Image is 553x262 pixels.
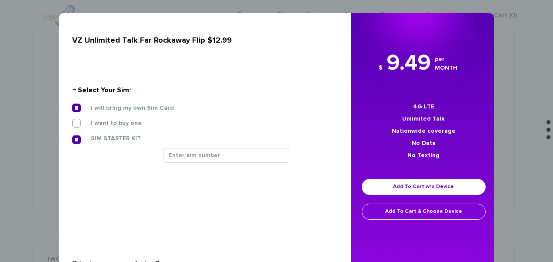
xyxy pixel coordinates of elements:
[379,65,383,71] span: $
[360,101,487,113] li: 4G LTE
[435,55,457,64] i: per
[78,134,141,142] label: SIM STARTER KIT
[360,149,487,161] li: No Texting
[435,64,457,72] i: MONTH
[386,52,431,74] span: 9.49
[360,137,487,149] li: No Data
[78,104,174,112] label: I will bring my own Sim Card
[362,179,486,195] a: Add To Cart w/o Device
[163,148,289,163] input: Enter sim number
[72,33,332,48] div: VZ Unlimited Talk Far Rockaway Flip $12.99
[362,204,486,220] a: Add To Cart & Choose Device
[72,83,332,97] div: + Select Your Sim
[360,113,487,125] li: Unlimited Talk
[360,125,487,137] li: Nationwide coverage
[78,119,142,127] label: I want to buy one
